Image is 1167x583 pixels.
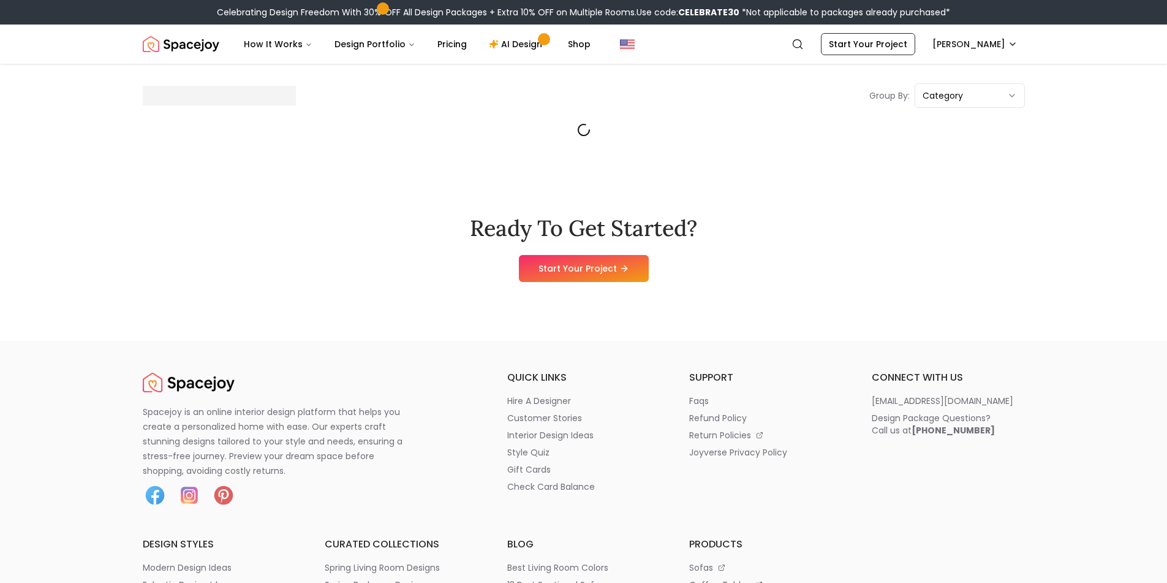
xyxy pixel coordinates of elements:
[143,32,219,56] a: Spacejoy
[507,429,660,441] a: interior design ideas
[821,33,915,55] a: Start Your Project
[507,395,660,407] a: hire a designer
[325,562,478,574] a: spring living room designs
[143,25,1025,64] nav: Global
[507,412,582,424] p: customer stories
[470,216,697,240] h2: Ready To Get Started?
[143,370,235,395] a: Spacejoy
[177,483,202,508] img: Instagram icon
[143,32,219,56] img: Spacejoy Logo
[507,463,660,476] a: gift cards
[507,370,660,385] h6: quick links
[689,395,709,407] p: faqs
[689,429,842,441] a: return policies
[689,395,842,407] a: faqs
[143,483,167,508] img: Facebook icon
[869,90,910,102] p: Group By:
[689,370,842,385] h6: support
[507,562,608,574] p: best living room colors
[620,37,635,51] img: United States
[689,537,842,552] h6: products
[211,483,236,508] img: Pinterest icon
[689,446,842,459] a: joyverse privacy policy
[507,429,594,441] p: interior design ideas
[689,446,787,459] p: joyverse privacy policy
[325,562,440,574] p: spring living room designs
[325,537,478,552] h6: curated collections
[325,32,425,56] button: Design Portfolio
[872,412,995,436] div: Design Package Questions? Call us at
[507,446,550,459] p: style quiz
[143,405,417,478] p: Spacejoy is an online interior design platform that helps you create a personalized home with eas...
[507,537,660,552] h6: blog
[507,395,571,407] p: hire a designer
[912,424,995,436] b: [PHONE_NUMBER]
[872,395,1013,407] p: [EMAIL_ADDRESS][DOMAIN_NAME]
[479,32,556,56] a: AI Design
[872,412,1025,436] a: Design Package Questions?Call us at[PHONE_NUMBER]
[507,463,551,476] p: gift cards
[739,6,950,18] span: *Not applicable to packages already purchased*
[143,370,235,395] img: Spacejoy Logo
[872,370,1025,385] h6: connect with us
[507,481,595,493] p: check card balance
[689,412,747,424] p: refund policy
[143,537,296,552] h6: design styles
[143,562,232,574] p: modern design ideas
[143,562,296,574] a: modern design ideas
[689,412,842,424] a: refund policy
[507,412,660,424] a: customer stories
[689,562,713,574] p: sofas
[234,32,322,56] button: How It Works
[678,6,739,18] b: CELEBRATE30
[507,481,660,493] a: check card balance
[507,446,660,459] a: style quiz
[234,32,600,56] nav: Main
[636,6,739,18] span: Use code:
[689,562,842,574] a: sofas
[872,395,1025,407] a: [EMAIL_ADDRESS][DOMAIN_NAME]
[689,429,751,441] p: return policies
[217,6,950,18] div: Celebrating Design Freedom With 30% OFF All Design Packages + Extra 10% OFF on Multiple Rooms.
[519,255,649,282] a: Start Your Project
[428,32,477,56] a: Pricing
[925,33,1025,55] button: [PERSON_NAME]
[558,32,600,56] a: Shop
[507,562,660,574] a: best living room colors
